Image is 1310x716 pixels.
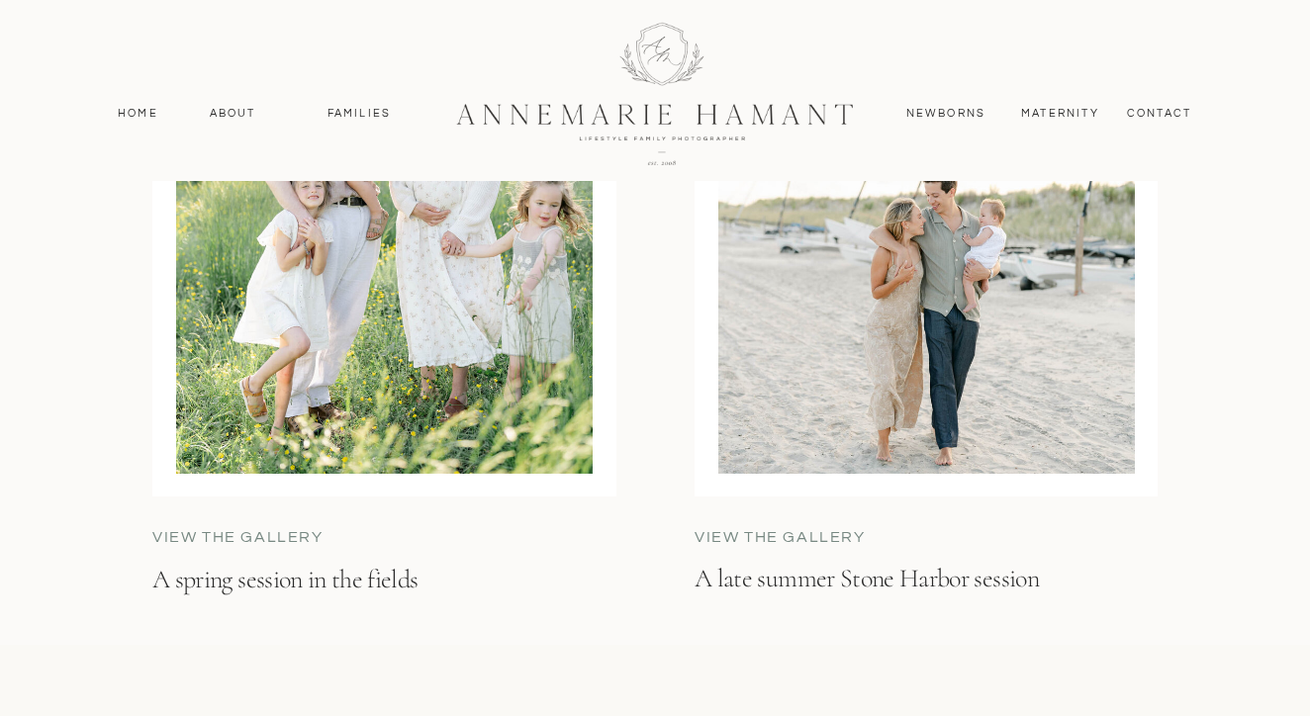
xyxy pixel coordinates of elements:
a: contact [1116,105,1202,123]
a: A spring session in the fields [152,563,592,660]
a: Home [109,105,167,123]
a: MAternity [1021,105,1097,123]
a: A late summer Stone Harbor session [695,562,1142,659]
a: About [204,105,261,123]
a: view the gallery [695,526,992,549]
a: Families [315,105,404,123]
a: View the gallery [152,526,450,549]
a: Newborns [898,105,993,123]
